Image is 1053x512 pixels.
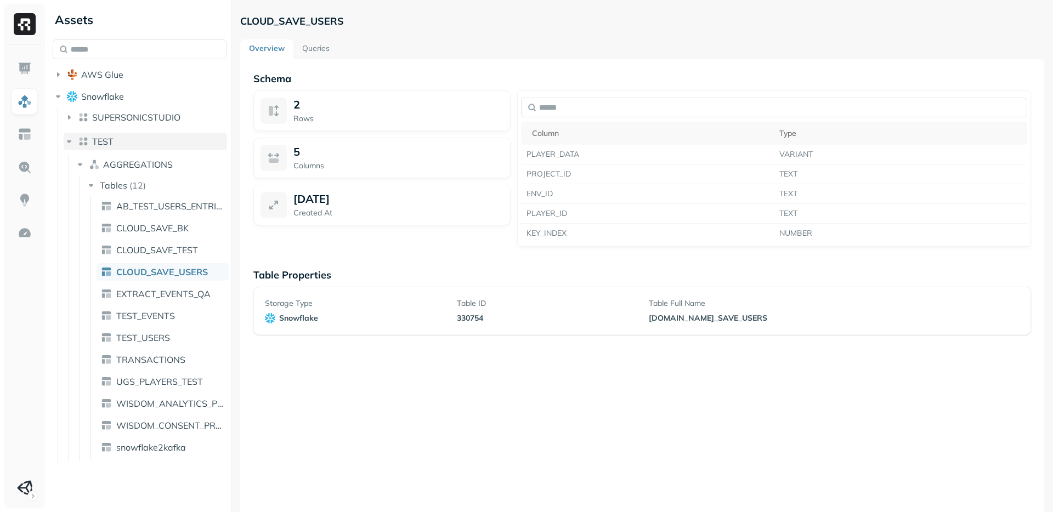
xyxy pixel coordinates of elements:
[101,310,112,321] img: table
[89,159,100,170] img: namespace
[78,136,89,147] img: lake
[457,298,636,309] p: Table ID
[279,313,318,323] p: snowflake
[649,313,828,323] p: [DOMAIN_NAME]_SAVE_USERS
[100,180,127,191] span: Tables
[532,128,769,139] div: Column
[774,164,1027,184] td: TEXT
[97,351,229,368] a: TRANSACTIONS
[18,226,32,240] img: Optimization
[521,184,774,204] td: ENV_ID
[116,244,198,255] span: CLOUD_SAVE_TEST
[53,66,227,83] button: AWS Glue
[116,376,203,387] span: UGS_PLAYERS_TEST
[293,39,338,59] a: Queries
[240,15,344,27] p: CLOUD_SAVE_USERS
[774,204,1027,224] td: TEXT
[97,417,229,434] a: WISDOM_CONSENT_PROD_SNOWFLAKE
[774,145,1027,164] td: VARIANT
[129,180,146,191] p: ( 12 )
[521,204,774,224] td: PLAYER_ID
[101,266,112,277] img: table
[14,13,36,35] img: Ryft
[293,208,503,218] p: Created At
[75,156,228,173] button: AGGREGATIONS
[774,224,1027,243] td: NUMBER
[116,420,224,431] span: WISDOM_CONSENT_PROD_SNOWFLAKE
[457,313,636,323] p: 330754
[101,376,112,387] img: table
[101,354,112,365] img: table
[774,184,1027,204] td: TEXT
[92,136,114,147] span: TEST
[97,329,229,346] a: TEST_USERS
[116,288,211,299] span: EXTRACT_EVENTS_QA
[97,439,229,456] a: snowflake2kafka
[103,159,173,170] span: AGGREGATIONS
[116,266,208,277] span: CLOUD_SAVE_USERS
[64,133,227,150] button: TEST
[78,112,89,123] img: lake
[293,145,300,158] p: 5
[116,201,224,212] span: AB_TEST_USERS_ENTRIES_V2
[101,201,112,212] img: table
[253,72,1031,85] p: Schema
[265,313,276,323] img: snowflake
[97,263,229,281] a: CLOUD_SAVE_USERS
[521,164,774,184] td: PROJECT_ID
[53,11,227,29] div: Assets
[293,161,503,171] p: Columns
[86,177,228,194] button: Tables(12)
[116,354,185,365] span: TRANSACTIONS
[67,69,78,80] img: root
[521,145,774,164] td: PLAYER_DATA
[53,88,227,105] button: Snowflake
[97,285,229,303] a: EXTRACT_EVENTS_QA
[81,91,124,102] span: Snowflake
[101,442,112,453] img: table
[116,310,175,321] span: TEST_EVENTS
[521,224,774,243] td: KEY_INDEX
[18,160,32,174] img: Query Explorer
[116,442,186,453] span: snowflake2kafka
[81,69,123,80] span: AWS Glue
[649,298,828,309] p: Table Full Name
[18,127,32,141] img: Asset Explorer
[18,61,32,76] img: Dashboard
[17,480,32,496] img: Unity
[116,332,170,343] span: TEST_USERS
[97,219,229,237] a: CLOUD_SAVE_BK
[101,332,112,343] img: table
[101,398,112,409] img: table
[116,223,189,234] span: CLOUD_SAVE_BK
[101,420,112,431] img: table
[265,298,444,309] p: Storage Type
[101,288,112,299] img: table
[293,98,300,111] span: 2
[97,241,229,259] a: CLOUD_SAVE_TEST
[779,128,1022,139] div: Type
[18,193,32,207] img: Insights
[253,269,1031,281] p: Table Properties
[101,223,112,234] img: table
[293,192,330,206] p: [DATE]
[240,39,293,59] a: Overview
[293,113,503,124] p: Rows
[92,112,180,123] span: SUPERSONICSTUDIO
[64,109,227,126] button: SUPERSONICSTUDIO
[97,395,229,412] a: WISDOM_ANALYTICS_PROD_ICEBERG
[97,197,229,215] a: AB_TEST_USERS_ENTRIES_V2
[18,94,32,109] img: Assets
[101,244,112,255] img: table
[97,307,229,325] a: TEST_EVENTS
[116,398,224,409] span: WISDOM_ANALYTICS_PROD_ICEBERG
[67,91,78,101] img: root
[97,373,229,390] a: UGS_PLAYERS_TEST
